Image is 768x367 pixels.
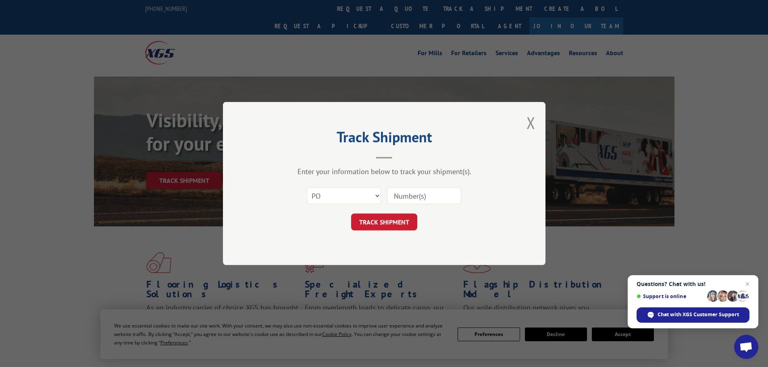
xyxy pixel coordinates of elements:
[527,112,535,133] button: Close modal
[351,214,417,230] button: TRACK SHIPMENT
[743,279,752,289] span: Close chat
[637,307,749,323] div: Chat with XGS Customer Support
[658,311,739,318] span: Chat with XGS Customer Support
[387,187,461,204] input: Number(s)
[263,167,505,176] div: Enter your information below to track your shipment(s).
[734,335,758,359] div: Open chat
[637,281,749,287] span: Questions? Chat with us!
[637,293,704,299] span: Support is online
[263,131,505,147] h2: Track Shipment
